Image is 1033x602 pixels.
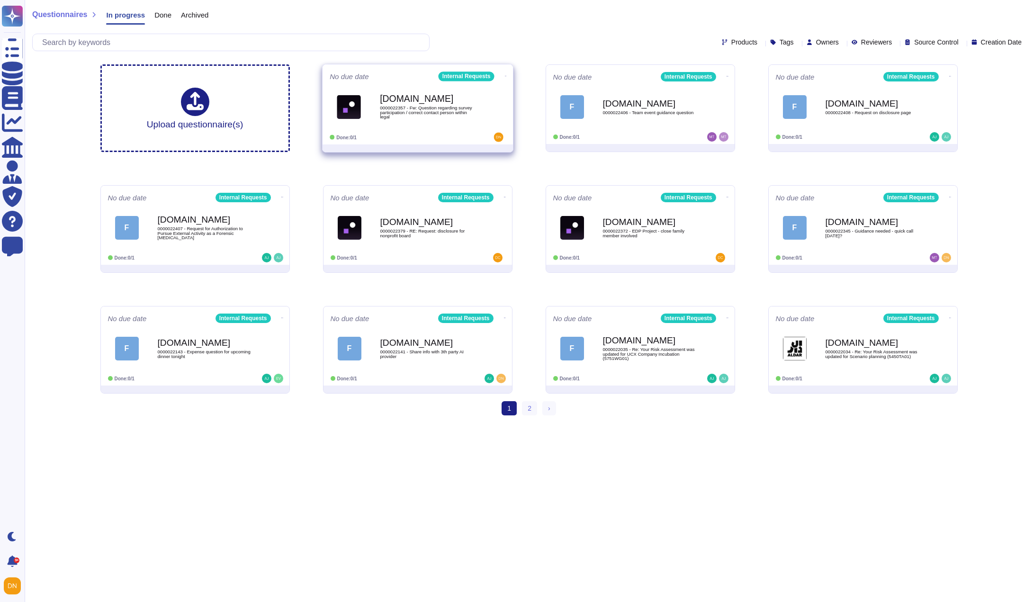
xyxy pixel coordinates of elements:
[2,575,27,596] button: user
[496,374,506,383] img: user
[783,95,807,119] div: F
[553,73,592,81] span: No due date
[826,350,920,359] span: 0000022034 - Re: Your Risk Assessment was updated for Scenario planning (5450TA01)
[981,39,1022,45] span: Creation Date
[154,11,171,18] span: Done
[158,226,252,240] span: 0000022407 - Request for Authorization to Pursue External Activity as a Forensic [MEDICAL_DATA]
[274,374,283,383] img: user
[438,193,494,202] div: Internal Requests
[707,374,717,383] img: user
[522,401,537,415] a: 2
[914,39,958,45] span: Source Control
[603,217,698,226] b: [DOMAIN_NAME]
[331,315,369,322] span: No due date
[942,253,951,262] img: user
[158,338,252,347] b: [DOMAIN_NAME]
[106,11,145,18] span: In progress
[337,255,357,261] span: Done: 0/1
[331,194,369,201] span: No due date
[783,337,807,360] img: Logo
[438,314,494,323] div: Internal Requests
[216,193,271,202] div: Internal Requests
[158,350,252,359] span: 0000022143 - Expense question for upcoming dinner tonight
[438,72,494,81] div: Internal Requests
[338,337,361,360] div: F
[330,73,369,80] span: No due date
[603,99,698,108] b: [DOMAIN_NAME]
[560,95,584,119] div: F
[716,253,725,262] img: user
[776,73,815,81] span: No due date
[782,376,802,381] span: Done: 0/1
[826,99,920,108] b: [DOMAIN_NAME]
[380,94,476,103] b: [DOMAIN_NAME]
[783,216,807,240] div: F
[262,253,271,262] img: user
[274,253,283,262] img: user
[826,217,920,226] b: [DOMAIN_NAME]
[494,133,503,142] img: user
[380,217,475,226] b: [DOMAIN_NAME]
[32,11,87,18] span: Questionnaires
[553,315,592,322] span: No due date
[108,315,147,322] span: No due date
[337,376,357,381] span: Done: 0/1
[603,229,698,238] span: 0000022372 - EDP Project - close family member involved
[548,404,550,412] span: ›
[883,314,939,323] div: Internal Requests
[493,253,503,262] img: user
[603,110,698,115] span: 0000022406 - Team event guidance question
[560,135,580,140] span: Done: 0/1
[719,132,728,142] img: user
[782,255,802,261] span: Done: 0/1
[115,376,135,381] span: Done: 0/1
[930,132,939,142] img: user
[782,135,802,140] span: Done: 0/1
[816,39,839,45] span: Owners
[826,110,920,115] span: 0000022408 - Request on disclosure page
[707,132,717,142] img: user
[380,338,475,347] b: [DOMAIN_NAME]
[158,215,252,224] b: [DOMAIN_NAME]
[147,88,243,129] div: Upload questionnaire(s)
[485,374,494,383] img: user
[780,39,794,45] span: Tags
[553,194,592,201] span: No due date
[930,253,939,262] img: user
[502,401,517,415] span: 1
[4,577,21,594] img: user
[861,39,892,45] span: Reviewers
[380,350,475,359] span: 0000022141 - Share info with 3th party AI provider
[338,216,361,240] img: Logo
[719,374,728,383] img: user
[826,338,920,347] b: [DOMAIN_NAME]
[661,314,716,323] div: Internal Requests
[731,39,757,45] span: Products
[560,376,580,381] span: Done: 0/1
[14,557,19,563] div: 9+
[560,255,580,261] span: Done: 0/1
[115,216,139,240] div: F
[560,337,584,360] div: F
[930,374,939,383] img: user
[115,337,139,360] div: F
[603,347,698,361] span: 0000022035 - Re: Your Risk Assessment was updated for UCX Company Incubation (5751WG01)
[776,315,815,322] span: No due date
[661,193,716,202] div: Internal Requests
[115,255,135,261] span: Done: 0/1
[181,11,208,18] span: Archived
[380,229,475,238] span: 0000022379 - RE: Request: disclosure for nonprofit board
[776,194,815,201] span: No due date
[560,216,584,240] img: Logo
[883,193,939,202] div: Internal Requests
[336,135,357,140] span: Done: 0/1
[661,72,716,81] div: Internal Requests
[380,106,476,119] span: 0000022357 - Fw: Question regarding survey participation / correct contact person within legal
[337,95,361,119] img: Logo
[262,374,271,383] img: user
[216,314,271,323] div: Internal Requests
[942,132,951,142] img: user
[108,194,147,201] span: No due date
[603,336,698,345] b: [DOMAIN_NAME]
[883,72,939,81] div: Internal Requests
